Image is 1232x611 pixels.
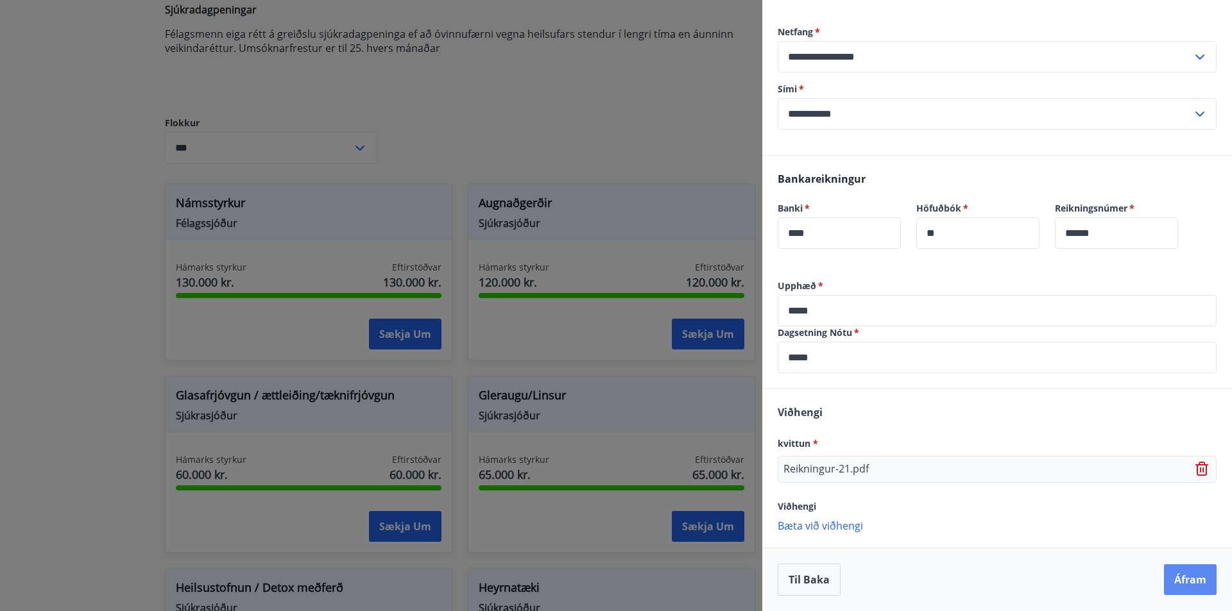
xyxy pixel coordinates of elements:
p: Reikningur-21.pdf [783,462,869,477]
label: Sími [778,83,1217,96]
span: Viðhengi [778,405,823,419]
div: Upphæð [778,295,1217,326]
button: Áfram [1164,564,1217,595]
span: Viðhengi [778,500,816,512]
p: Bæta við viðhengi [778,519,1217,531]
label: Höfuðbók [916,202,1039,215]
label: Reikningsnúmer [1055,202,1178,215]
label: Banki [778,202,901,215]
label: Dagsetning Nótu [778,326,1217,339]
span: kvittun [778,437,818,449]
div: Dagsetning Nótu [778,342,1217,373]
button: Til baka [778,564,841,596]
label: Netfang [778,26,1217,38]
label: Upphæð [778,280,1217,292]
span: Bankareikningur [778,172,866,186]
